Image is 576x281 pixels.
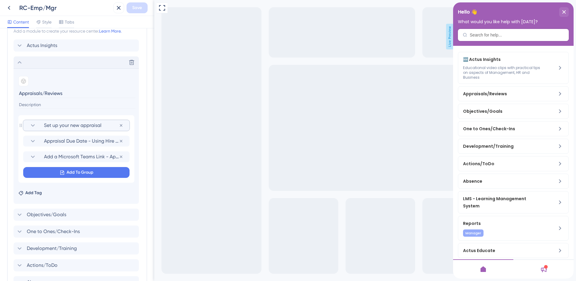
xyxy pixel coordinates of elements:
span: Set up your new appraisal [44,122,119,129]
span: Development/Training [10,140,81,147]
span: Actions/ToDo [10,158,81,165]
span: Actus Educate [10,245,81,252]
div: Actus Insights [10,53,90,77]
span: Add a module to create your resource center. [14,29,99,33]
span: Manager [12,228,28,233]
span: Live Preview [292,24,299,49]
span: Content [13,18,29,26]
span: Add Tag [25,189,42,197]
div: Appraisal Due Date - Using Hire Date [23,136,130,147]
input: Search for help... [17,30,111,35]
span: Educational video clips with practical tips on aspects of Management, HR and Business [10,63,90,77]
div: Development/Training [10,140,90,147]
div: 3 [42,3,44,8]
div: Objectives/Goals [10,105,90,112]
div: Set up your new appraisal [23,120,130,131]
span: Add To Group [67,169,93,176]
span: Save [132,4,142,11]
div: Reports [10,217,90,234]
button: Save [127,2,148,13]
span: Actions/ToDo [27,262,58,269]
div: Absence [10,175,90,182]
div: Actus Educate [10,245,90,252]
span: Hello 👋 [5,5,24,14]
div: RC-Emp/Mgr [19,4,111,12]
div: Appraisals/Reviews [10,88,90,95]
div: Add a Microsoft Teams Link - Appraisal [23,151,130,162]
a: Learn More. [99,29,121,33]
span: Style [42,18,52,26]
span: Objectives/Goals [10,105,81,112]
span: Objectives/Goals [27,211,66,218]
div: Actions/ToDo [10,158,90,165]
span: What would you like help with [DATE]? [5,17,85,22]
span: One to Ones/Check-Ins [10,123,81,130]
span: Development/Training [27,245,77,252]
div: One to Ones/Check-Ins [10,123,90,130]
span: One to Ones/Check-Ins [27,228,80,235]
span: Actus Assist [13,1,38,8]
span: LMS - Learning Management System [10,193,81,207]
input: Description [18,101,135,109]
button: Add To Group [23,167,130,178]
span: Tabs [65,18,74,26]
span: 🆕 Actus Insights [10,53,81,61]
span: Actus Insights [27,42,57,49]
input: Header [18,89,135,98]
span: Appraisal Due Date - Using Hire Date [44,137,119,145]
span: Appraisals/Reviews [10,88,81,95]
span: Absence [10,175,81,182]
span: Reports [10,217,81,225]
div: LMS - Learning Management System [10,193,90,207]
div: close resource center [106,5,116,14]
button: Add Tag [18,189,42,197]
span: Add a Microsoft Teams Link - Appraisal [44,153,119,160]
